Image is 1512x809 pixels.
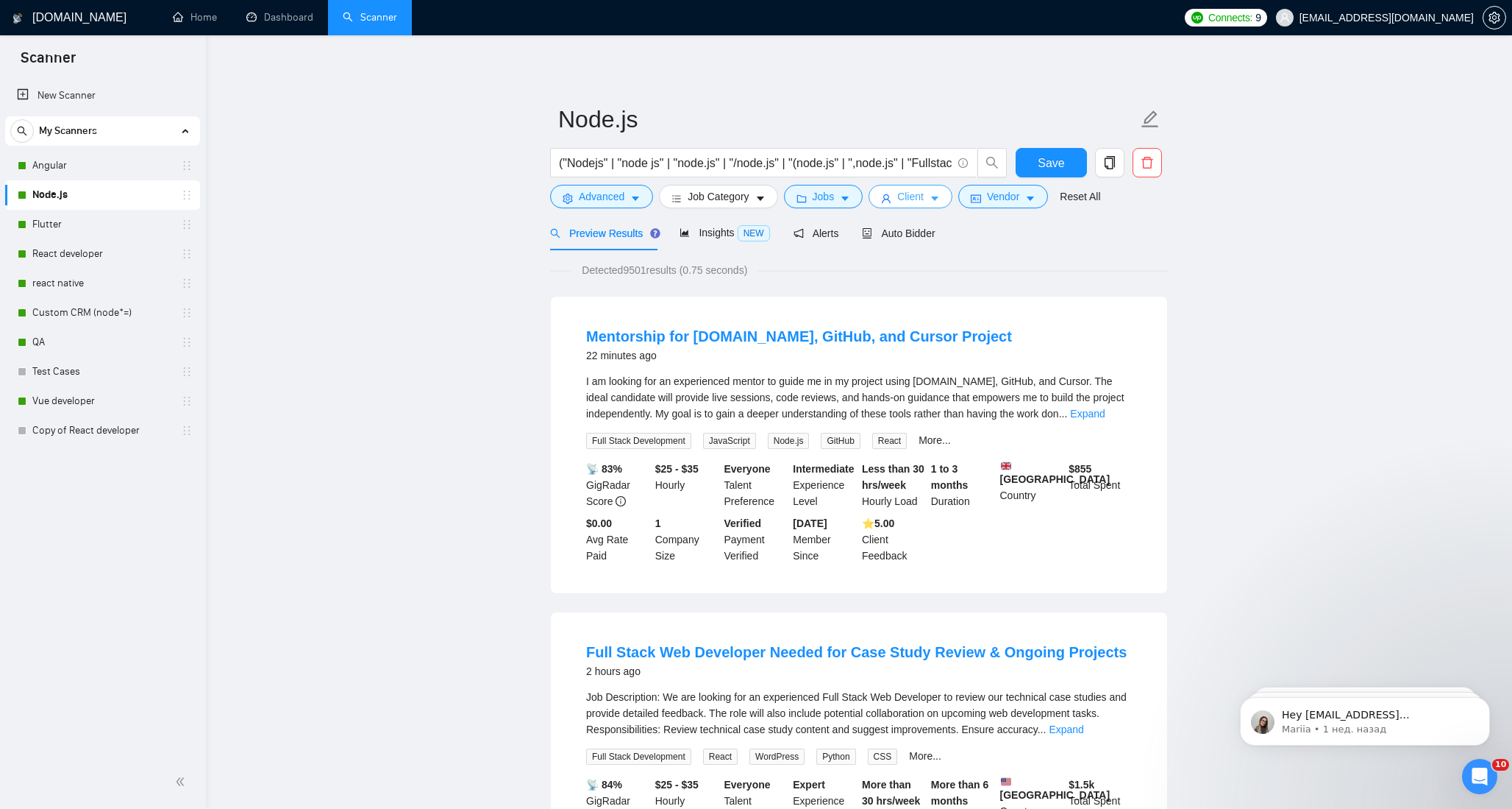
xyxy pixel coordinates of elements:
[1483,12,1506,24] a: setting
[1049,724,1083,735] a: Expand
[32,269,172,298] a: react native
[794,227,839,239] span: Alerts
[659,185,777,208] button: barsJob Categorycaret-down
[343,11,397,24] a: searchScanner
[181,248,193,260] span: holder
[583,515,652,564] div: Avg Rate Paid
[1483,6,1506,29] button: setting
[749,749,805,765] span: WordPress
[586,463,622,475] b: 📡 83%
[671,193,682,204] span: bars
[5,116,200,445] li: My Scanners
[32,151,172,180] a: Angular
[768,433,810,449] span: Node.js
[583,461,652,509] div: GigRadar Score
[897,188,924,205] span: Client
[680,227,769,239] span: Insights
[652,461,721,509] div: Hourly
[559,154,952,172] input: Search Freelance Jobs...
[9,47,88,78] span: Scanner
[586,373,1132,422] div: I am looking for an experienced mentor to guide me in my project using Builder.io, GitHub, and Cu...
[655,463,699,475] b: $25 - $35
[586,517,612,529] b: $0.00
[1462,759,1497,794] iframe: Intercom live chat
[10,119,34,143] button: search
[586,663,1127,680] div: 2 hours ago
[579,188,624,205] span: Advanced
[616,496,626,506] span: info-circle
[909,750,941,762] a: More...
[181,278,193,289] span: holder
[652,515,721,564] div: Company Size
[794,228,804,239] span: notification
[862,779,920,807] b: More than 30 hrs/week
[181,425,193,437] span: holder
[784,185,863,208] button: folderJobscaret-down
[173,11,217,24] a: homeHome
[13,7,23,30] img: logo
[919,434,951,446] a: More...
[630,193,641,204] span: caret-down
[32,357,172,386] a: Test Cases
[550,185,653,208] button: settingAdvancedcaret-down
[790,461,859,509] div: Experience Level
[550,227,656,239] span: Preview Results
[550,228,560,239] span: search
[793,463,854,475] b: Intermediate
[175,774,190,789] span: double-left
[930,193,940,204] span: caret-down
[655,779,699,791] b: $25 - $35
[181,219,193,230] span: holder
[971,193,981,204] span: idcard
[181,160,193,172] span: holder
[977,148,1007,177] button: search
[958,185,1048,208] button: idcardVendorcaret-down
[931,463,969,491] b: 1 to 3 months
[724,463,771,475] b: Everyone
[987,188,1019,205] span: Vendor
[32,416,172,445] a: Copy of React developer
[928,461,997,509] div: Duration
[181,366,193,378] span: holder
[1016,148,1087,177] button: Save
[1492,759,1509,771] span: 10
[821,433,860,449] span: GitHub
[796,193,807,204] span: folder
[181,189,193,201] span: holder
[868,749,898,765] span: CSS
[1025,193,1035,204] span: caret-down
[862,227,935,239] span: Auto Bidder
[1191,12,1203,24] img: upwork-logo.png
[17,81,188,110] a: New Scanner
[39,116,97,146] span: My Scanners
[862,463,924,491] b: Less than 30 hrs/week
[1280,13,1290,23] span: user
[32,210,172,239] a: Flutter
[586,749,691,765] span: Full Stack Development
[1208,10,1252,26] span: Connects:
[586,347,1012,364] div: 22 minutes ago
[1096,156,1124,169] span: copy
[793,517,827,529] b: [DATE]
[649,227,662,240] div: Tooltip anchor
[586,644,1127,660] a: Full Stack Web Developer Needed for Case Study Review & Ongoing Projects
[1066,461,1135,509] div: Total Spent
[1001,461,1011,471] img: 🇬🇧
[1059,408,1068,420] span: ...
[32,386,172,416] a: Vue developer
[181,307,193,319] span: holder
[1000,461,1110,485] b: [GEOGRAPHIC_DATA]
[1133,148,1162,177] button: delete
[586,328,1012,345] a: Mentorship for [DOMAIN_NAME], GitHub, and Cursor Project
[586,689,1132,738] div: Job Description: We are looking for an experienced Full Stack Web Developer to review our technic...
[181,395,193,407] span: holder
[738,225,770,241] span: NEW
[790,515,859,564] div: Member Since
[1141,110,1160,129] span: edit
[11,126,33,136] span: search
[32,328,172,357] a: QA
